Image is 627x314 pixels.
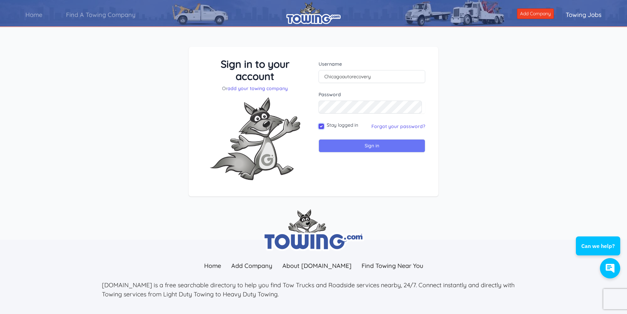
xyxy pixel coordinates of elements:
a: Towing Jobs [554,5,613,24]
label: Password [319,91,425,98]
h3: Sign in to your account [202,58,308,82]
a: Add Company [226,258,277,273]
label: Username [319,61,425,67]
a: Home [199,258,226,273]
a: Add Company [517,8,554,19]
img: logo.png [286,2,341,24]
iframe: Conversations [571,218,627,285]
label: Stay logged in [327,122,358,128]
a: Find Towing Near You [356,258,428,273]
p: [DOMAIN_NAME] is a free searchable directory to help you find Tow Trucks and Roadside services ne... [102,280,525,299]
img: Fox-Excited.png [204,92,306,186]
img: towing [263,209,364,251]
a: add your towing company [228,85,288,91]
a: Forgot your password? [371,123,425,129]
p: Or [202,85,308,92]
a: Find A Towing Company [54,5,147,24]
input: Sign in [319,139,425,152]
a: About [DOMAIN_NAME] [277,258,356,273]
a: Home [14,5,54,24]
